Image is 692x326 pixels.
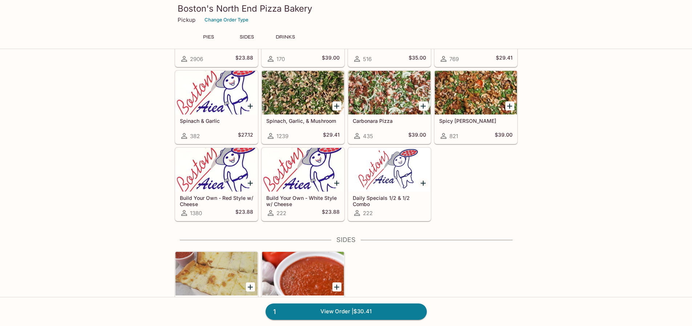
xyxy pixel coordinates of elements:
button: Add Garlic Cheesy Bread w/ Sauce [246,282,255,291]
h5: Daily Specials 1/2 & 1/2 Combo [353,195,426,207]
a: Side of Marinara Sauce 4oz.1702$1.00 [262,251,344,325]
a: Daily Specials 1/2 & 1/2 Combo222 [348,148,431,221]
div: Spinach & Garlic [175,71,258,114]
span: 170 [276,56,285,63]
div: Daily Specials 1/2 & 1/2 Combo [348,148,430,192]
span: 382 [190,133,200,140]
span: 222 [276,210,286,217]
h5: Spinach, Garlic, & Mushroom [266,118,340,124]
button: Add Side of Marinara Sauce 4oz. [332,282,341,291]
a: Garlic Cheesy Bread w/ Sauce4209$5.73 [175,251,258,325]
span: 1239 [276,133,288,140]
span: 222 [363,210,373,217]
h5: Spicy [PERSON_NAME] [439,118,513,124]
button: Add Spinach, Garlic, & Mushroom [332,101,341,110]
button: Add Build Your Own - Red Style w/ Cheese [246,178,255,188]
button: Add Spinach & Garlic [246,101,255,110]
span: 1380 [190,210,202,217]
span: 769 [449,56,459,63]
h5: $39.00 [495,132,513,140]
button: SIDES [231,32,263,42]
button: Add Build Your Own - White Style w/ Cheese [332,178,341,188]
div: Garlic Cheesy Bread w/ Sauce [175,252,258,295]
a: Build Your Own - White Style w/ Cheese222$23.88 [262,148,344,221]
a: Spicy [PERSON_NAME]821$39.00 [434,71,517,144]
div: Build Your Own - White Style w/ Cheese [262,148,344,192]
h5: $35.00 [409,55,426,63]
a: Spinach & Garlic382$27.12 [175,71,258,144]
span: 435 [363,133,373,140]
button: DRINKS [269,32,302,42]
h5: $39.00 [322,55,340,63]
h5: Build Your Own - Red Style w/ Cheese [180,195,253,207]
a: 1View Order |$30.41 [266,303,427,319]
span: 2906 [190,56,203,63]
span: 516 [363,56,372,63]
h5: Build Your Own - White Style w/ Cheese [266,195,340,207]
div: Build Your Own - Red Style w/ Cheese [175,148,258,192]
button: PIES [192,32,225,42]
h5: $23.88 [322,209,340,217]
button: Add Carbonara Pizza [419,101,428,110]
span: 1 [269,307,280,317]
h5: Carbonara Pizza [353,118,426,124]
a: Build Your Own - Red Style w/ Cheese1380$23.88 [175,148,258,221]
div: Side of Marinara Sauce 4oz. [262,252,344,295]
div: Spicy Jenny [435,71,517,114]
h5: $39.00 [408,132,426,140]
h5: $23.88 [235,209,253,217]
h3: Boston's North End Pizza Bakery [178,3,515,14]
h5: $23.88 [235,55,253,63]
h5: $29.41 [323,132,340,140]
a: Carbonara Pizza435$39.00 [348,71,431,144]
h5: $27.12 [238,132,253,140]
span: 821 [449,133,458,140]
h5: $29.41 [496,55,513,63]
div: Carbonara Pizza [348,71,430,114]
h5: Spinach & Garlic [180,118,253,124]
h4: SIDES [175,236,518,244]
button: Add Daily Specials 1/2 & 1/2 Combo [419,178,428,188]
button: Add Spicy Jenny [505,101,514,110]
button: Change Order Type [201,14,252,25]
a: Spinach, Garlic, & Mushroom1239$29.41 [262,71,344,144]
div: Spinach, Garlic, & Mushroom [262,71,344,114]
p: Pickup [178,16,195,23]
